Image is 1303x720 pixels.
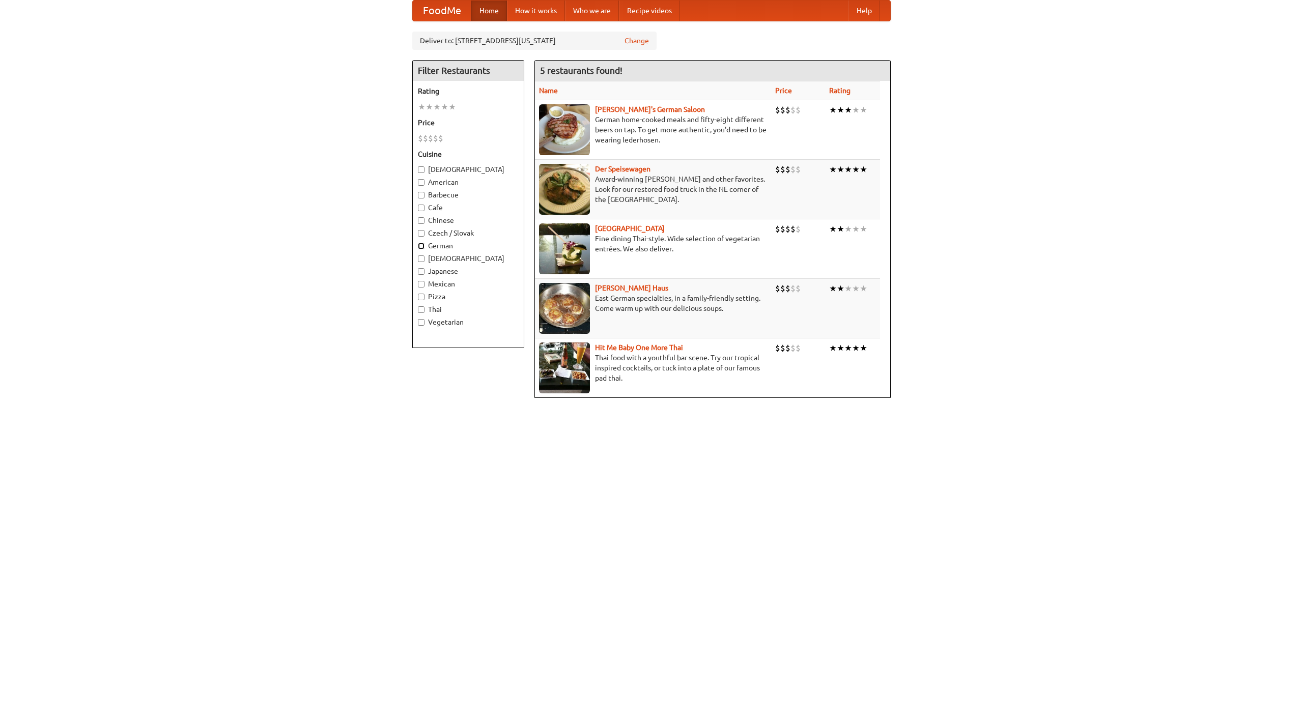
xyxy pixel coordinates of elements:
li: $ [418,133,423,144]
li: $ [790,283,796,294]
h4: Filter Restaurants [413,61,524,81]
li: $ [796,283,801,294]
li: ★ [829,283,837,294]
input: Czech / Slovak [418,230,424,237]
li: ★ [426,101,433,112]
a: [PERSON_NAME] Haus [595,284,668,292]
img: satay.jpg [539,223,590,274]
a: Who we are [565,1,619,21]
label: Mexican [418,279,519,289]
label: Cafe [418,203,519,213]
li: ★ [844,283,852,294]
li: $ [796,223,801,235]
li: ★ [433,101,441,112]
label: German [418,241,519,251]
li: $ [780,104,785,116]
li: ★ [852,223,860,235]
li: ★ [837,283,844,294]
li: $ [785,283,790,294]
li: ★ [829,223,837,235]
li: $ [790,104,796,116]
li: ★ [844,104,852,116]
ng-pluralize: 5 restaurants found! [540,66,622,75]
li: ★ [844,223,852,235]
input: [DEMOGRAPHIC_DATA] [418,166,424,173]
p: Award-winning [PERSON_NAME] and other favorites. Look for our restored food truck in the NE corne... [539,174,767,205]
a: How it works [507,1,565,21]
label: [DEMOGRAPHIC_DATA] [418,164,519,175]
label: Thai [418,304,519,314]
li: $ [785,164,790,175]
a: Change [625,36,649,46]
li: ★ [837,223,844,235]
img: babythai.jpg [539,342,590,393]
label: Vegetarian [418,317,519,327]
a: [PERSON_NAME]'s German Saloon [595,105,705,113]
input: Cafe [418,205,424,211]
li: ★ [860,342,867,354]
li: $ [775,104,780,116]
input: Thai [418,306,424,313]
li: ★ [837,342,844,354]
a: Price [775,87,792,95]
li: $ [796,164,801,175]
li: $ [780,164,785,175]
input: German [418,243,424,249]
label: American [418,177,519,187]
li: $ [423,133,428,144]
img: esthers.jpg [539,104,590,155]
a: Name [539,87,558,95]
a: FoodMe [413,1,471,21]
a: Der Speisewagen [595,165,650,173]
div: Deliver to: [STREET_ADDRESS][US_STATE] [412,32,657,50]
li: $ [796,104,801,116]
li: ★ [860,104,867,116]
li: ★ [829,164,837,175]
input: Japanese [418,268,424,275]
h5: Rating [418,86,519,96]
li: $ [785,342,790,354]
input: American [418,179,424,186]
li: $ [775,283,780,294]
li: $ [790,164,796,175]
li: $ [790,223,796,235]
li: $ [785,223,790,235]
input: Pizza [418,294,424,300]
li: $ [780,342,785,354]
li: $ [790,342,796,354]
li: ★ [860,223,867,235]
li: ★ [852,342,860,354]
p: Fine dining Thai-style. Wide selection of vegetarian entrées. We also deliver. [539,234,767,254]
a: [GEOGRAPHIC_DATA] [595,224,665,233]
li: ★ [844,164,852,175]
li: ★ [852,283,860,294]
label: Barbecue [418,190,519,200]
li: $ [796,342,801,354]
a: Hit Me Baby One More Thai [595,343,683,352]
a: Help [848,1,880,21]
li: ★ [860,283,867,294]
a: Rating [829,87,851,95]
li: ★ [829,104,837,116]
input: Barbecue [418,192,424,198]
img: speisewagen.jpg [539,164,590,215]
a: Home [471,1,507,21]
li: ★ [852,104,860,116]
input: Mexican [418,281,424,287]
label: Chinese [418,215,519,225]
a: Recipe videos [619,1,680,21]
p: East German specialties, in a family-friendly setting. Come warm up with our delicious soups. [539,293,767,313]
input: Chinese [418,217,424,224]
p: Thai food with a youthful bar scene. Try our tropical inspired cocktails, or tuck into a plate of... [539,353,767,383]
li: ★ [852,164,860,175]
li: $ [775,342,780,354]
li: ★ [837,104,844,116]
input: Vegetarian [418,319,424,326]
li: ★ [448,101,456,112]
h5: Price [418,118,519,128]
